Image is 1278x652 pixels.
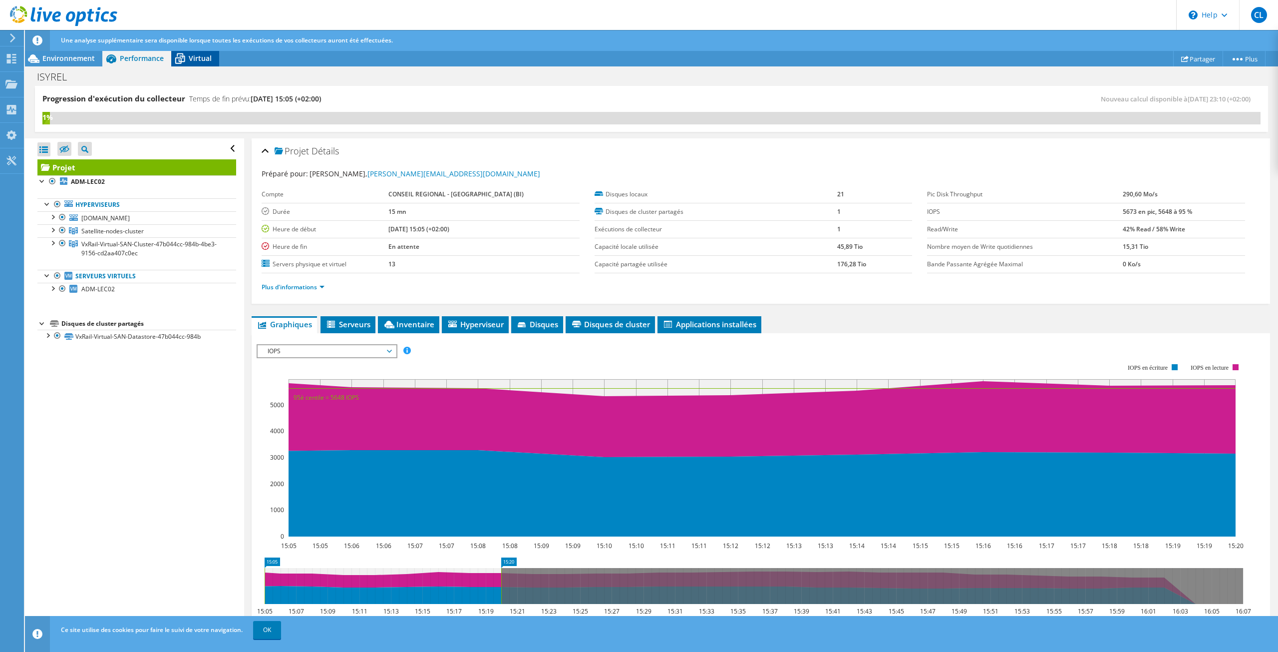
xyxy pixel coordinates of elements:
text: 4000 [270,427,284,435]
span: [DATE] 23:10 (+02:00) [1188,94,1251,103]
b: 176,28 Tio [837,260,866,268]
span: Virtual [189,53,212,63]
b: 21 [837,190,844,198]
label: Disques de cluster partagés [595,207,837,217]
text: 15:09 [534,542,549,550]
text: 15:10 [629,542,644,550]
a: Projet [37,159,236,175]
text: 15:16 [1007,542,1022,550]
a: Satellite-nodes-cluster [37,224,236,237]
a: [PERSON_NAME][EMAIL_ADDRESS][DOMAIN_NAME] [367,169,540,178]
span: ADM-LEC02 [81,285,115,293]
span: [PERSON_NAME], [310,169,540,178]
b: [DATE] 15:05 (+02:00) [388,225,449,233]
text: 15:05 [313,542,328,550]
text: 15:17 [446,607,462,616]
label: Bande Passante Agrégée Maximal [927,259,1122,269]
text: 15:09 [320,607,335,616]
span: CL [1251,7,1267,23]
text: 15:18 [1102,542,1117,550]
span: IOPS [263,345,391,357]
text: 15:41 [825,607,841,616]
b: 15 mn [388,207,406,216]
text: 15:09 [565,542,581,550]
div: 1% [42,112,50,123]
text: 15:07 [407,542,423,550]
span: Détails [312,145,339,157]
text: 15:23 [541,607,557,616]
text: 5000 [270,401,284,409]
text: 15:51 [983,607,998,616]
text: 0 [281,532,284,541]
b: En attente [388,242,419,251]
b: CONSEIL REGIONAL - [GEOGRAPHIC_DATA] (BI) [388,190,524,198]
label: Servers physique et virtuel [262,259,388,269]
text: 15:05 [281,542,297,550]
text: 15:11 [352,607,367,616]
b: 0 Ko/s [1123,260,1141,268]
text: 16:01 [1141,607,1156,616]
text: 15:27 [604,607,620,616]
label: Heure de début [262,224,388,234]
span: Nouveau calcul disponible à [1101,94,1256,103]
a: VxRail-Virtual-SAN-Datastore-47b044cc-984b [37,330,236,343]
a: ADM-LEC02 [37,283,236,296]
text: 15:14 [881,542,896,550]
text: 15:57 [1078,607,1093,616]
span: Performance [120,53,164,63]
text: 15:18 [1133,542,1149,550]
text: 15:21 [510,607,525,616]
text: 1000 [270,506,284,514]
text: 15:19 [1165,542,1181,550]
text: 15:37 [762,607,778,616]
a: ADM-LEC02 [37,175,236,188]
text: 15:11 [691,542,707,550]
a: Hyperviseurs [37,198,236,211]
text: 15:06 [376,542,391,550]
text: 15:14 [849,542,865,550]
label: Capacité partagée utilisée [595,259,837,269]
text: 15:20 [1228,542,1244,550]
a: Serveurs virtuels [37,270,236,283]
label: Compte [262,189,388,199]
span: Graphiques [257,319,312,329]
text: 15:08 [470,542,486,550]
text: 15:12 [755,542,770,550]
text: 15:07 [439,542,454,550]
text: 15:15 [913,542,928,550]
a: VxRail-Virtual-SAN-Cluster-47b044cc-984b-4be3-9156-cd2aa407c0ec [37,237,236,259]
b: 13 [388,260,395,268]
svg: \n [1189,10,1198,19]
text: 15:39 [794,607,809,616]
span: VxRail-Virtual-SAN-Cluster-47b044cc-984b-4be3-9156-cd2aa407c0ec [81,240,217,257]
span: Disques [516,319,558,329]
text: 15:31 [667,607,683,616]
a: Plus d'informations [262,283,324,291]
h4: Temps de fin prévu: [189,93,321,104]
text: 15:16 [975,542,991,550]
label: IOPS [927,207,1122,217]
label: Pic Disk Throughput [927,189,1122,199]
b: 1 [837,207,841,216]
text: 16:03 [1173,607,1188,616]
span: [DATE] 15:05 (+02:00) [251,94,321,103]
text: 15:13 [818,542,833,550]
text: 15:11 [660,542,675,550]
text: 15:08 [502,542,518,550]
span: Environnement [42,53,95,63]
text: 3000 [270,453,284,462]
b: 5673 en pic, 5648 à 95 % [1123,207,1192,216]
span: [DOMAIN_NAME] [81,214,130,222]
text: 2000 [270,480,284,488]
text: IOPS en écriture [1128,364,1168,371]
text: 15:05 [257,607,273,616]
text: 15:13 [383,607,399,616]
text: 15:59 [1109,607,1125,616]
b: 15,31 Tio [1123,242,1148,251]
text: 15:10 [597,542,612,550]
text: 15:13 [786,542,802,550]
text: 16:05 [1204,607,1220,616]
text: 15:29 [636,607,651,616]
b: 290,60 Mo/s [1123,190,1158,198]
h1: ISYREL [32,71,82,82]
